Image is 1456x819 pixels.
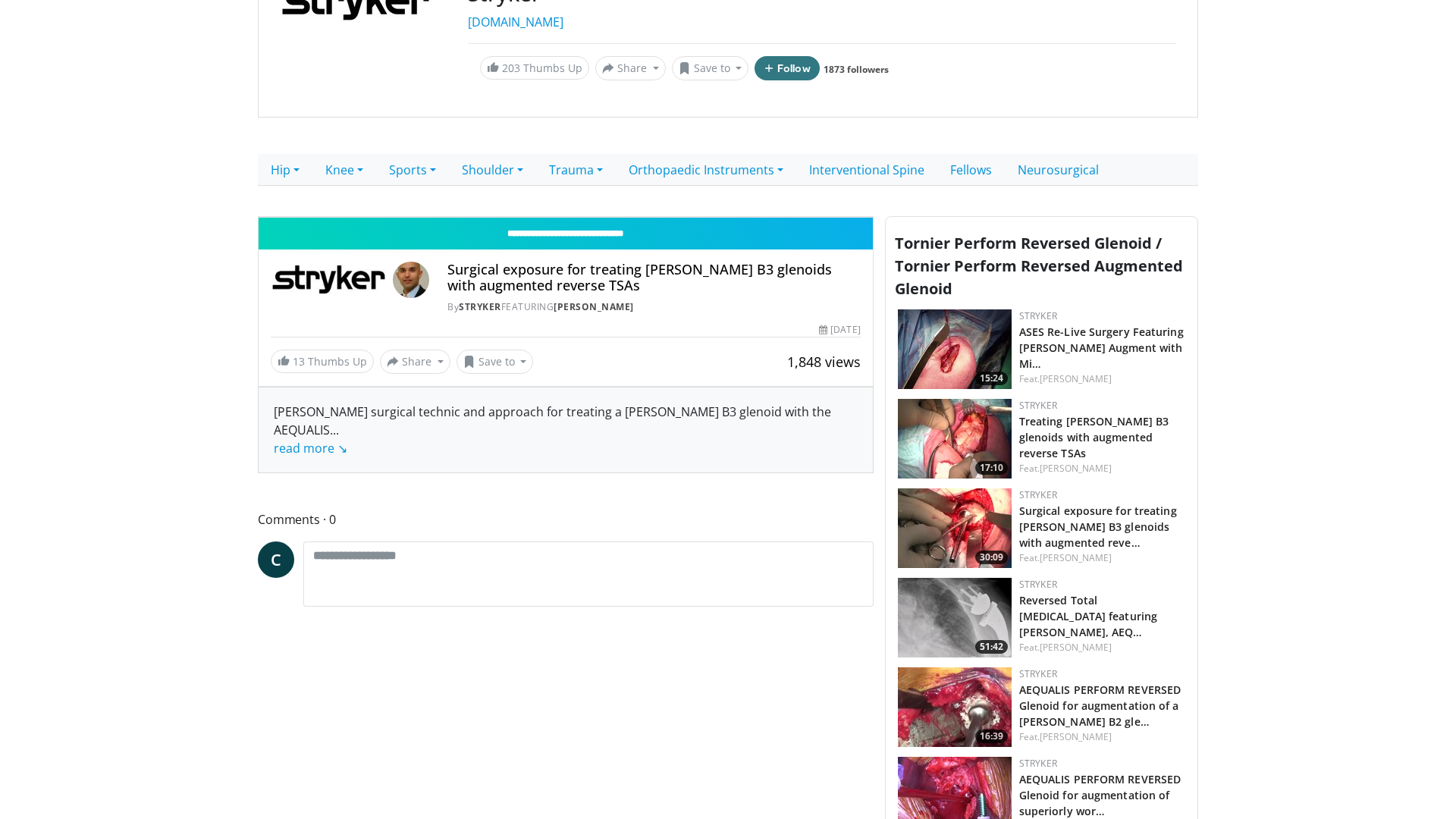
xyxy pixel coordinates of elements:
[459,300,501,313] a: Stryker
[616,154,796,186] a: Orthopaedic Instruments
[480,56,589,80] a: 203 Thumbs Up
[1040,551,1112,564] a: [PERSON_NAME]
[898,667,1012,747] img: 6213bb70-49ee-4b72-9201-34d6b742980d.150x105_q85_crop-smart_upscale.jpg
[975,640,1008,654] span: 51:42
[457,350,534,374] button: Save to
[1005,154,1112,186] a: Neurosurgical
[895,233,1183,299] span: Tornier Perform Reversed Glenoid / Tornier Perform Reversed Augmented Glenoid
[1019,399,1057,412] a: Stryker
[1040,730,1112,743] a: [PERSON_NAME]
[975,730,1008,743] span: 16:39
[898,309,1012,389] a: 15:24
[824,63,889,76] a: 1873 followers
[1019,641,1185,654] div: Feat.
[1019,578,1057,591] a: Stryker
[1019,309,1057,322] a: Stryker
[1019,757,1057,770] a: Stryker
[975,551,1008,564] span: 30:09
[449,154,536,186] a: Shoulder
[274,403,858,457] div: [PERSON_NAME] surgical technic and approach for treating a [PERSON_NAME] B3 glenoid with the AEQU...
[393,262,429,298] img: Avatar
[1040,372,1112,385] a: [PERSON_NAME]
[259,217,873,218] video-js: Video Player
[787,353,861,371] span: 1,848 views
[1019,772,1181,818] a: AEQUALIS PERFORM REVERSED Glenoid for augmentation of superiorly wor…
[898,488,1012,568] img: 9fe07fea-5c20-49d6-b625-979c0c6e9989.150x105_q85_crop-smart_upscale.jpg
[1019,414,1169,460] a: Treating [PERSON_NAME] B3 glenoids with augmented reverse TSAs
[1019,488,1057,501] a: Stryker
[271,350,374,373] a: 13 Thumbs Up
[1019,504,1177,550] a: Surgical exposure for treating [PERSON_NAME] B3 glenoids with augmented reve…
[898,399,1012,479] img: 0c81aed6-74e2-4bf5-8e8b-a0435647dcf2.150x105_q85_crop-smart_upscale.jpg
[1019,551,1185,565] div: Feat.
[536,154,616,186] a: Trauma
[502,61,520,75] span: 203
[755,56,820,80] button: Follow
[1019,667,1057,680] a: Stryker
[898,399,1012,479] a: 17:10
[258,154,312,186] a: Hip
[975,372,1008,385] span: 15:24
[898,309,1012,389] img: 84191c99-b3ff-45a6-aa00-3bf73c9732cb.150x105_q85_crop-smart_upscale.jpg
[1040,641,1112,654] a: [PERSON_NAME]
[898,578,1012,657] img: af5f3143-4fc9-45e3-a76a-1c6d395a2803.150x105_q85_crop-smart_upscale.jpg
[595,56,666,80] button: Share
[258,510,874,529] span: Comments 0
[376,154,449,186] a: Sports
[447,300,860,314] div: By FEATURING
[1019,325,1184,371] a: ASES Re-Live Surgery Featuring [PERSON_NAME] Augment with Mi…
[898,578,1012,657] a: 51:42
[1019,372,1185,386] div: Feat.
[1019,462,1185,475] div: Feat.
[898,667,1012,747] a: 16:39
[312,154,376,186] a: Knee
[447,262,860,294] h4: Surgical exposure for treating [PERSON_NAME] B3 glenoids with augmented reverse TSAs
[937,154,1005,186] a: Fellows
[554,300,634,313] a: [PERSON_NAME]
[898,488,1012,568] a: 30:09
[796,154,937,186] a: Interventional Spine
[258,541,294,578] a: C
[1019,730,1185,744] div: Feat.
[271,262,387,298] img: Stryker
[274,422,347,457] span: ...
[293,354,305,369] span: 13
[1019,682,1181,729] a: AEQUALIS PERFORM REVERSED Glenoid for augmentation of a [PERSON_NAME] B2 gle…
[380,350,450,374] button: Share
[975,461,1008,475] span: 17:10
[468,14,563,30] a: [DOMAIN_NAME]
[1019,593,1157,639] a: Reversed Total [MEDICAL_DATA] featuring [PERSON_NAME], AEQ…
[672,56,749,80] button: Save to
[274,440,347,457] a: read more ↘
[819,323,860,337] div: [DATE]
[1040,462,1112,475] a: [PERSON_NAME]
